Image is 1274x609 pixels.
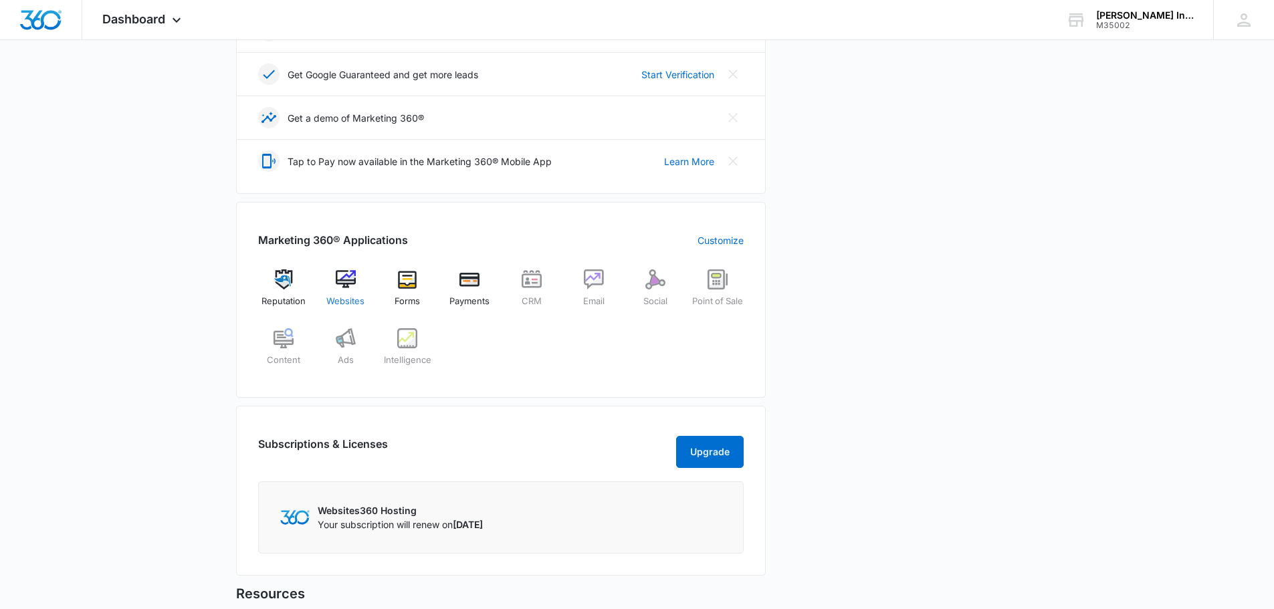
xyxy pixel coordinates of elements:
[722,107,744,128] button: Close
[102,12,165,26] span: Dashboard
[267,354,300,367] span: Content
[258,269,310,318] a: Reputation
[722,64,744,85] button: Close
[641,68,714,82] a: Start Verification
[449,295,490,308] span: Payments
[288,111,424,125] p: Get a demo of Marketing 360®
[453,519,483,530] span: [DATE]
[1096,10,1194,21] div: account name
[326,295,364,308] span: Websites
[522,295,542,308] span: CRM
[444,269,496,318] a: Payments
[692,269,744,318] a: Point of Sale
[1096,21,1194,30] div: account id
[288,154,552,168] p: Tap to Pay now available in the Marketing 360® Mobile App
[236,584,1039,604] h5: Resources
[384,354,431,367] span: Intelligence
[692,295,743,308] span: Point of Sale
[258,436,388,463] h2: Subscriptions & Licenses
[288,68,478,82] p: Get Google Guaranteed and get more leads
[722,150,744,172] button: Close
[698,233,744,247] a: Customize
[258,328,310,376] a: Content
[676,436,744,468] button: Upgrade
[583,295,605,308] span: Email
[318,503,483,517] p: Websites360 Hosting
[506,269,558,318] a: CRM
[320,269,371,318] a: Websites
[382,328,433,376] a: Intelligence
[258,232,408,248] h2: Marketing 360® Applications
[395,295,420,308] span: Forms
[320,328,371,376] a: Ads
[280,510,310,524] img: Marketing 360 Logo
[261,295,306,308] span: Reputation
[338,354,354,367] span: Ads
[318,517,483,531] p: Your subscription will renew on
[568,269,619,318] a: Email
[630,269,681,318] a: Social
[664,154,714,168] a: Learn More
[643,295,667,308] span: Social
[382,269,433,318] a: Forms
